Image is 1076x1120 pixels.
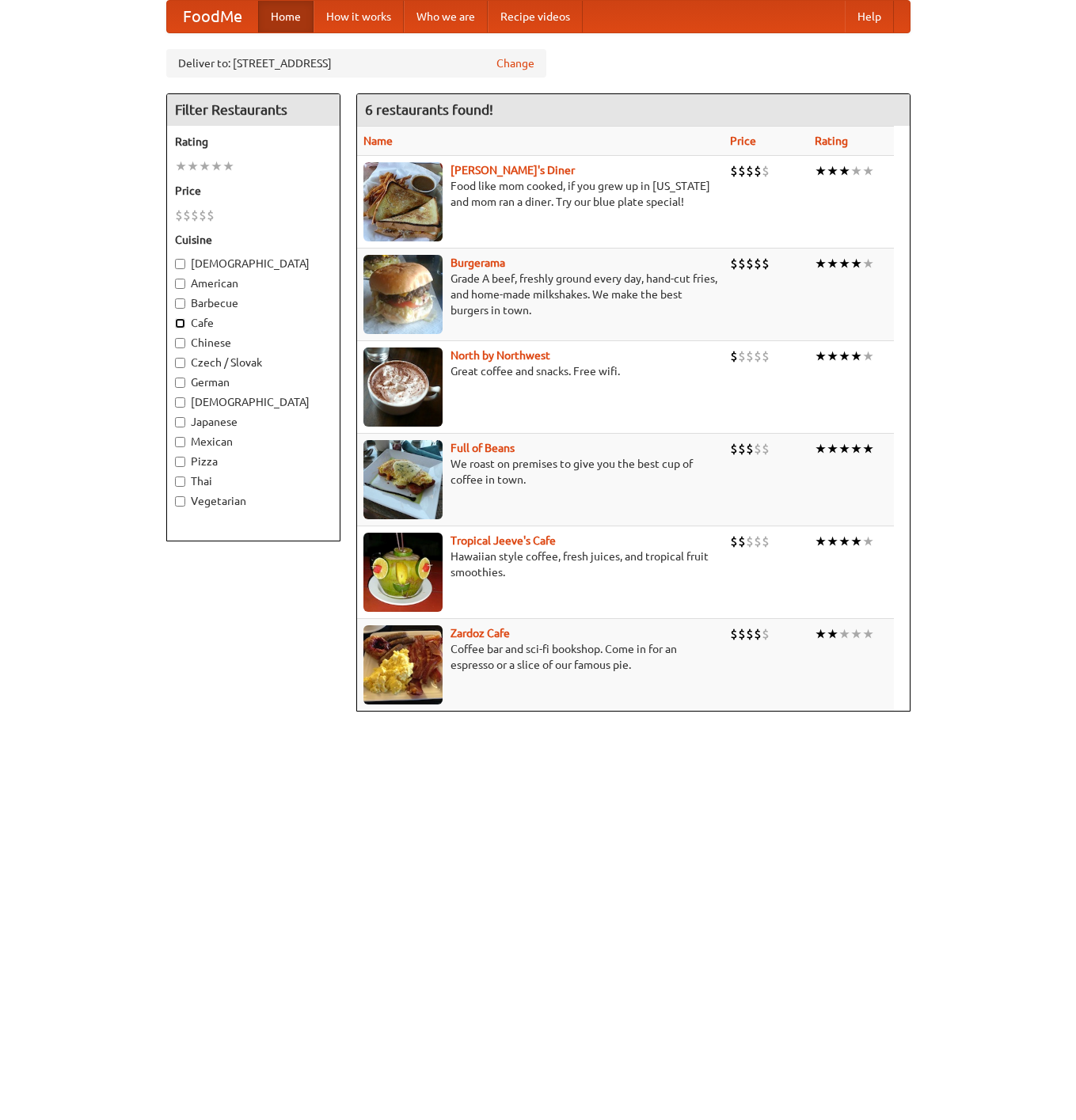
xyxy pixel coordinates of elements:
[191,207,199,224] li: $
[862,347,874,365] li: ★
[738,162,746,180] li: $
[762,347,770,365] li: $
[862,533,874,550] li: ★
[175,207,183,224] li: $
[815,347,827,365] li: ★
[730,255,738,272] li: $
[363,641,717,673] p: Coffee bar and sci-fi bookshop. Come in for an espresso or a slice of our famous pie.
[187,158,199,175] li: ★
[738,347,746,365] li: $
[850,440,862,457] li: ★
[166,49,546,78] div: Deliver to: [STREET_ADDRESS]
[746,440,754,457] li: $
[451,534,556,547] a: Tropical Jeeve's Cafe
[175,318,185,328] input: Cafe
[746,255,754,272] li: $
[175,414,332,430] label: Japanese
[175,417,185,427] input: Japanese
[488,1,583,32] a: Recipe videos
[815,162,827,180] li: ★
[862,440,874,457] li: ★
[183,207,191,224] li: $
[451,442,515,454] a: Full of Beans
[175,355,332,370] label: Czech / Slovak
[730,533,738,550] li: $
[754,255,762,272] li: $
[363,135,393,147] a: Name
[175,279,185,289] input: American
[175,295,332,311] label: Barbecue
[738,625,746,643] li: $
[827,347,838,365] li: ★
[175,374,332,390] label: German
[404,1,488,32] a: Who we are
[175,335,332,351] label: Chinese
[762,625,770,643] li: $
[211,158,222,175] li: ★
[363,456,717,488] p: We roast on premises to give you the best cup of coffee in town.
[175,158,187,175] li: ★
[222,158,234,175] li: ★
[762,440,770,457] li: $
[175,394,332,410] label: [DEMOGRAPHIC_DATA]
[850,533,862,550] li: ★
[838,440,850,457] li: ★
[363,162,443,241] img: sallys.jpg
[730,347,738,365] li: $
[746,347,754,365] li: $
[363,440,443,519] img: beans.jpg
[754,625,762,643] li: $
[175,493,332,509] label: Vegetarian
[199,158,211,175] li: ★
[746,625,754,643] li: $
[838,625,850,643] li: ★
[175,315,332,331] label: Cafe
[363,178,717,210] p: Food like mom cooked, if you grew up in [US_STATE] and mom ran a diner. Try our blue plate special!
[827,440,838,457] li: ★
[175,358,185,368] input: Czech / Slovak
[850,162,862,180] li: ★
[175,397,185,408] input: [DEMOGRAPHIC_DATA]
[175,457,185,467] input: Pizza
[175,437,185,447] input: Mexican
[451,349,550,362] a: North by Northwest
[850,625,862,643] li: ★
[175,496,185,507] input: Vegetarian
[496,55,534,71] a: Change
[762,255,770,272] li: $
[363,347,443,427] img: north.jpg
[199,207,207,224] li: $
[175,434,332,450] label: Mexican
[754,162,762,180] li: $
[175,232,332,248] h5: Cuisine
[314,1,404,32] a: How it works
[738,440,746,457] li: $
[175,338,185,348] input: Chinese
[762,533,770,550] li: $
[827,533,838,550] li: ★
[175,134,332,150] h5: Rating
[365,102,493,117] ng-pluralize: 6 restaurants found!
[827,255,838,272] li: ★
[815,135,848,147] a: Rating
[845,1,894,32] a: Help
[451,256,505,269] a: Burgerama
[451,164,575,177] a: [PERSON_NAME]'s Diner
[815,255,827,272] li: ★
[838,533,850,550] li: ★
[451,627,510,640] a: Zardoz Cafe
[827,162,838,180] li: ★
[862,255,874,272] li: ★
[762,162,770,180] li: $
[746,533,754,550] li: $
[754,533,762,550] li: $
[175,259,185,269] input: [DEMOGRAPHIC_DATA]
[730,162,738,180] li: $
[363,625,443,704] img: zardoz.jpg
[175,378,185,388] input: German
[167,94,340,126] h4: Filter Restaurants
